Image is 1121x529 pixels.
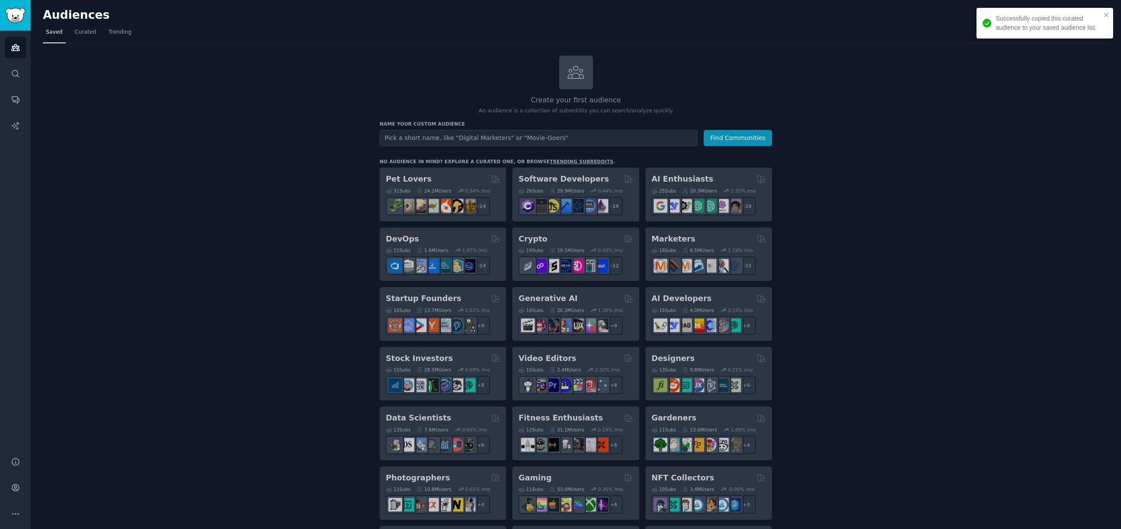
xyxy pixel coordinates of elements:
a: Trending [106,25,134,43]
span: Saved [46,28,63,36]
img: GummySearch logo [5,8,25,23]
a: trending subreddits [550,159,613,164]
h2: Create your first audience [380,95,772,106]
p: An audience is a collection of subreddits you can search/analyze quickly [380,107,772,115]
button: Find Communities [704,130,772,146]
div: No audience in mind? Explore a curated one, or browse . [380,158,615,165]
input: Pick a short name, like "Digital Marketers" or "Movie-Goers" [380,130,698,146]
h2: Audiences [43,8,1038,22]
div: Successfully copied this curated audience to your saved audience list. [996,14,1101,32]
button: close [1103,11,1110,18]
h3: Name your custom audience [380,121,772,127]
a: Curated [72,25,99,43]
span: Curated [75,28,96,36]
a: Saved [43,25,66,43]
span: Trending [109,28,131,36]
